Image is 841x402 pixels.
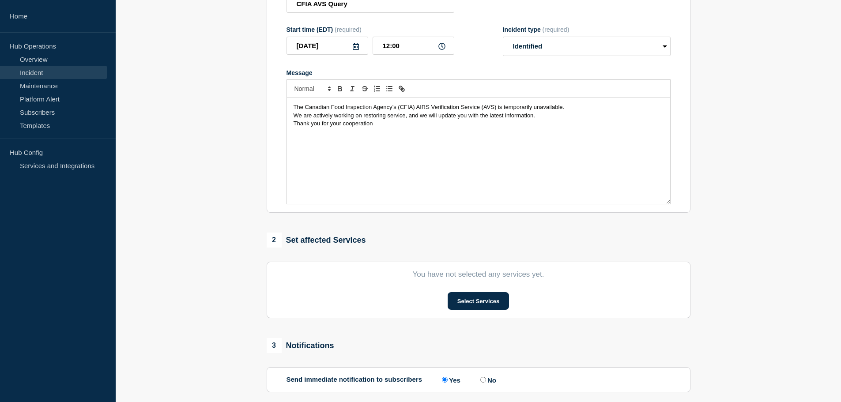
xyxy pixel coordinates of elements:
[478,376,496,384] label: No
[440,376,460,384] label: Yes
[334,83,346,94] button: Toggle bold text
[287,37,368,55] input: YYYY-MM-DD
[287,376,671,384] div: Send immediate notification to subscribers
[290,83,334,94] span: Font size
[503,37,671,56] select: Incident type
[371,83,383,94] button: Toggle ordered list
[287,376,422,384] p: Send immediate notification to subscribers
[294,104,565,110] span: The Canadian Food Inspection Agency’s (CFIA) AIRS Verification Service (AVS) is temporarily unava...
[267,233,366,248] div: Set affected Services
[383,83,396,94] button: Toggle bulleted list
[267,338,334,353] div: Notifications
[335,26,362,33] span: (required)
[294,120,373,127] span: Thank you for your cooperation
[267,338,282,353] span: 3
[287,98,670,204] div: Message
[346,83,358,94] button: Toggle italic text
[287,69,671,76] div: Message
[287,26,454,33] div: Start time (EDT)
[543,26,569,33] span: (required)
[442,377,448,383] input: Yes
[294,112,535,119] span: We are actively working on restoring service, and we will update you with the latest information.
[396,83,408,94] button: Toggle link
[358,83,371,94] button: Toggle strikethrough text
[448,292,509,310] button: Select Services
[287,270,671,279] p: You have not selected any services yet.
[373,37,454,55] input: HH:MM
[480,377,486,383] input: No
[503,26,671,33] div: Incident type
[267,233,282,248] span: 2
